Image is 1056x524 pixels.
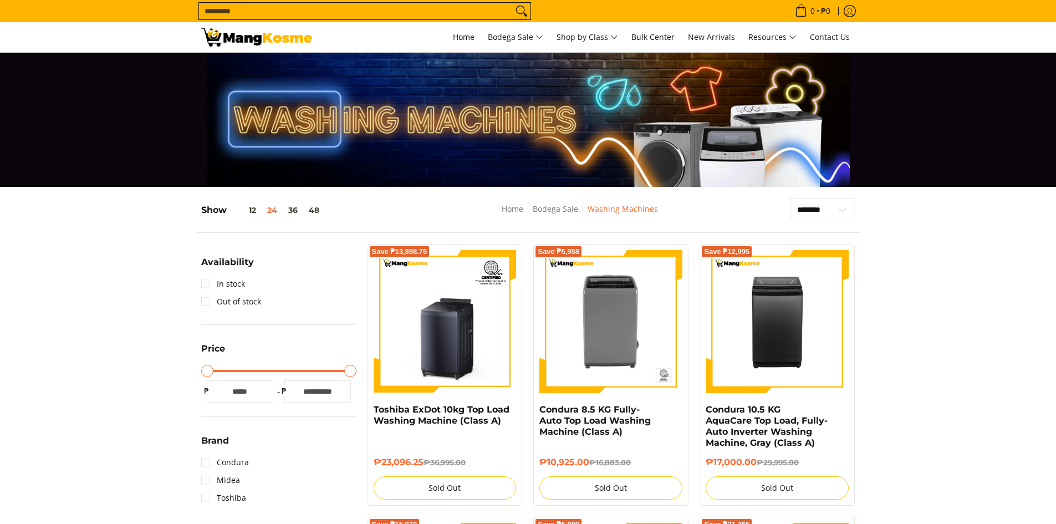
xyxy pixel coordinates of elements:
img: Washing Machines l Mang Kosme: Home Appliances Warehouse Sale Partner | Page 2 [201,28,312,47]
summary: Open [201,258,254,275]
button: Sold Out [374,476,517,500]
a: Bodega Sale [533,204,578,214]
button: Search [513,3,530,19]
span: Contact Us [810,32,850,42]
nav: Main Menu [323,22,855,52]
span: ₱0 [819,7,832,15]
a: Midea [201,471,240,489]
span: Home [453,32,475,42]
button: 36 [283,206,303,215]
span: ₱ [201,385,212,396]
span: Shop by Class [557,30,618,44]
summary: Open [201,344,225,362]
del: ₱29,995.00 [757,458,799,467]
button: 48 [303,206,325,215]
img: Condura 10.5 KG AquaCare Top Load, Fully-Auto Inverter Washing Machine, Gray (Class A) [706,250,849,393]
img: Toshiba ExDot 10kg Top Load Washing Machine (Class A) [374,250,517,393]
a: Condura 10.5 KG AquaCare Top Load, Fully-Auto Inverter Washing Machine, Gray (Class A) [706,404,828,448]
h6: ₱23,096.25 [374,457,517,468]
summary: Open [201,436,229,454]
span: Brand [201,436,229,445]
a: Resources [743,22,802,52]
span: • [792,5,834,17]
span: Price [201,344,225,353]
a: Condura 8.5 KG Fully-Auto Top Load Washing Machine (Class A) [539,404,651,437]
a: Shop by Class [551,22,624,52]
span: Save ₱12,995 [704,248,749,255]
span: Bodega Sale [488,30,543,44]
span: Save ₱13,898.75 [372,248,427,255]
button: 24 [262,206,283,215]
span: New Arrivals [688,32,735,42]
a: Out of stock [201,293,261,311]
h6: ₱17,000.00 [706,457,849,468]
h5: Show [201,205,325,216]
span: Availability [201,258,254,267]
span: Resources [748,30,797,44]
a: Toshiba [201,489,246,507]
span: Save ₱5,958 [538,248,579,255]
del: ₱36,995.00 [424,458,466,467]
button: 12 [227,206,262,215]
button: Sold Out [706,476,849,500]
span: Bulk Center [631,32,675,42]
nav: Breadcrumbs [421,202,738,227]
span: 0 [809,7,817,15]
del: ₱16,883.00 [589,458,631,467]
a: Condura [201,454,249,471]
button: Sold Out [539,476,682,500]
a: Bulk Center [626,22,680,52]
span: ₱ [279,385,290,396]
a: Home [502,204,523,214]
a: Bodega Sale [482,22,549,52]
a: Washing Machines [588,204,658,214]
h6: ₱10,925.00 [539,457,682,468]
a: In stock [201,275,245,293]
a: Toshiba ExDot 10kg Top Load Washing Machine (Class A) [374,404,509,426]
a: New Arrivals [682,22,741,52]
img: condura-top-load-automatic-washing-machine-8.5-kilos-front-view-mang-kosme [539,250,682,393]
a: Home [447,22,480,52]
a: Contact Us [804,22,855,52]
